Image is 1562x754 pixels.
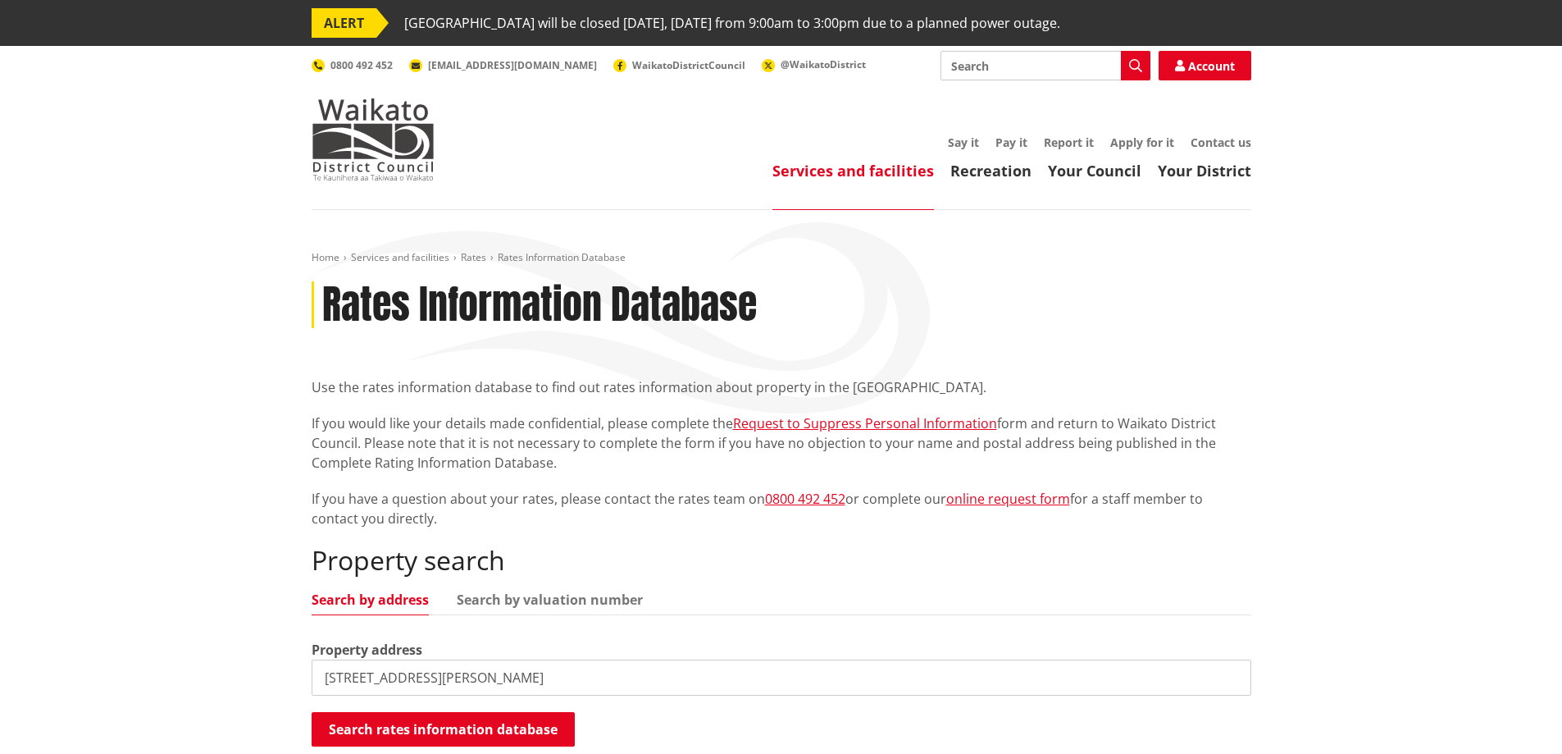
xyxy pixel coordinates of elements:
a: Services and facilities [351,250,449,264]
a: Apply for it [1110,135,1174,150]
a: Report it [1044,135,1094,150]
button: Search rates information database [312,712,575,747]
span: @WaikatoDistrict [781,57,866,71]
a: online request form [946,490,1070,508]
a: Contact us [1191,135,1251,150]
a: 0800 492 452 [765,490,845,508]
a: Search by valuation number [457,593,643,606]
a: Search by address [312,593,429,606]
a: Account [1159,51,1251,80]
label: Property address [312,640,422,660]
a: Your Council [1048,161,1141,181]
span: 0800 492 452 [330,58,393,72]
span: [GEOGRAPHIC_DATA] will be closed [DATE], [DATE] from 9:00am to 3:00pm due to a planned power outage. [404,8,1060,38]
a: [EMAIL_ADDRESS][DOMAIN_NAME] [409,58,597,72]
input: Search input [940,51,1150,80]
img: Waikato District Council - Te Kaunihera aa Takiwaa o Waikato [312,98,435,181]
a: Rates [461,250,486,264]
p: If you have a question about your rates, please contact the rates team on or complete our for a s... [312,489,1251,528]
p: If you would like your details made confidential, please complete the form and return to Waikato ... [312,414,1251,473]
a: Pay it [995,135,1027,150]
h2: Property search [312,545,1251,576]
input: e.g. Duke Street NGARUAWAHIA [312,660,1251,696]
span: [EMAIL_ADDRESS][DOMAIN_NAME] [428,58,597,72]
nav: breadcrumb [312,251,1251,265]
a: Request to Suppress Personal Information [733,414,997,432]
a: Say it [948,135,979,150]
a: Your District [1158,161,1251,181]
span: ALERT [312,8,376,38]
h1: Rates Information Database [322,281,757,329]
p: Use the rates information database to find out rates information about property in the [GEOGRAPHI... [312,377,1251,397]
span: WaikatoDistrictCouncil [632,58,745,72]
iframe: Messenger Launcher [1487,685,1546,744]
a: Recreation [950,161,1031,181]
a: 0800 492 452 [312,58,393,72]
a: @WaikatoDistrict [762,57,866,71]
a: Home [312,250,339,264]
span: Rates Information Database [498,250,626,264]
a: Services and facilities [772,161,934,181]
a: WaikatoDistrictCouncil [613,58,745,72]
